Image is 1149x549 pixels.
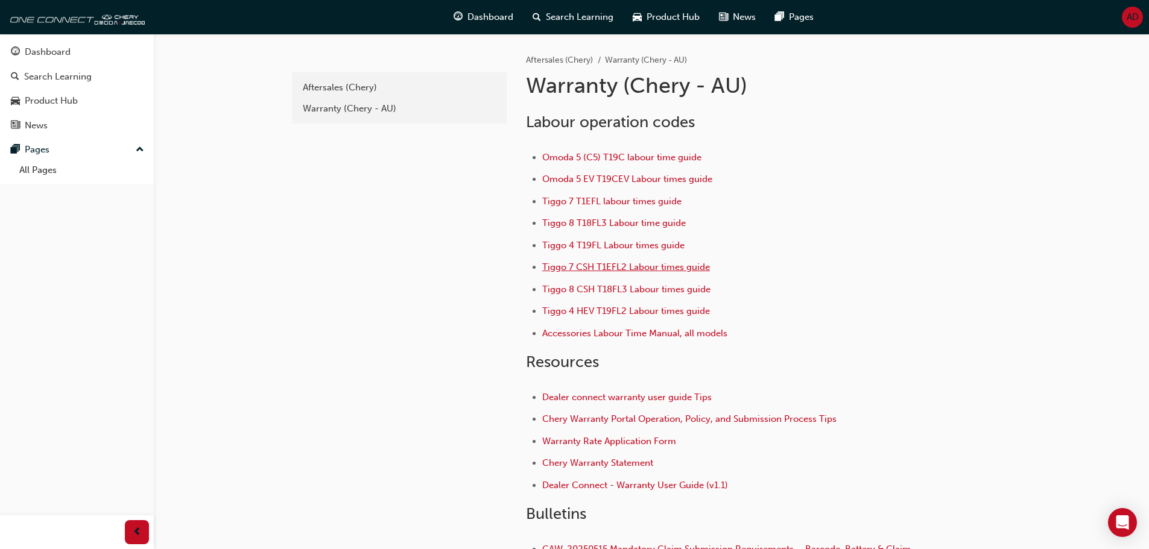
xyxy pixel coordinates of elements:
span: car-icon [11,96,20,107]
a: Warranty Rate Application Form [542,436,676,447]
span: Dashboard [467,10,513,24]
span: Bulletins [526,504,586,523]
span: search-icon [533,10,541,25]
a: Tiggo 8 CSH T18FL3 Labour times guide [542,284,711,295]
a: Chery Warranty Portal Operation, Policy, and Submission Process Tips [542,413,837,424]
span: AD [1127,10,1139,24]
span: Product Hub [647,10,700,24]
span: guage-icon [11,47,20,58]
span: up-icon [136,142,144,158]
li: Warranty (Chery - AU) [605,54,687,67]
a: search-iconSearch Learning [523,5,623,30]
a: Chery Warranty Statement [542,457,653,468]
span: guage-icon [454,10,463,25]
span: Resources [526,353,599,371]
span: Pages [789,10,814,24]
a: Dealer connect warranty user guide Tips [542,392,712,403]
img: oneconnect [6,5,145,29]
a: Omoda 5 EV T19CEV Labour times guide [542,174,712,184]
button: Pages [5,139,149,161]
button: AD [1122,7,1143,28]
div: Open Intercom Messenger [1108,508,1137,537]
a: Product Hub [5,90,149,112]
h1: Warranty (Chery - AU) [526,72,922,99]
a: news-iconNews [709,5,765,30]
span: pages-icon [11,145,20,155]
a: Tiggo 4 T19FL Labour times guide [542,240,685,251]
a: Omoda 5 (C5) T19C labour time guide [542,152,701,163]
div: Search Learning [24,70,92,84]
div: Pages [25,143,49,157]
a: guage-iconDashboard [444,5,523,30]
div: News [25,119,48,133]
div: Warranty (Chery - AU) [303,102,496,116]
span: pages-icon [775,10,784,25]
a: Dashboard [5,41,149,63]
a: Tiggo 7 CSH T1EFL2 Labour times guide [542,262,710,272]
a: Dealer Connect - Warranty User Guide (v1.1) [542,480,728,491]
span: news-icon [719,10,728,25]
span: Search Learning [546,10,613,24]
button: DashboardSearch LearningProduct HubNews [5,39,149,139]
a: Tiggo 7 T1EFL labour times guide [542,196,682,207]
span: search-icon [11,72,19,83]
a: Aftersales (Chery) [526,55,593,65]
a: Aftersales (Chery) [297,77,502,98]
span: Labour operation codes [526,113,695,131]
div: Product Hub [25,94,78,108]
a: News [5,115,149,137]
span: car-icon [633,10,642,25]
span: News [733,10,756,24]
div: Dashboard [25,45,71,59]
a: Warranty (Chery - AU) [297,98,502,119]
div: Aftersales (Chery) [303,81,496,95]
a: car-iconProduct Hub [623,5,709,30]
span: prev-icon [133,525,142,540]
a: Accessories Labour Time Manual, all models [542,328,727,339]
span: news-icon [11,121,20,131]
a: All Pages [14,161,149,180]
a: Tiggo 8 T18FL3 Labour time guide [542,218,686,228]
a: pages-iconPages [765,5,823,30]
a: Tiggo 4 HEV T19FL2 Labour times guide [542,306,710,316]
a: Search Learning [5,66,149,88]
